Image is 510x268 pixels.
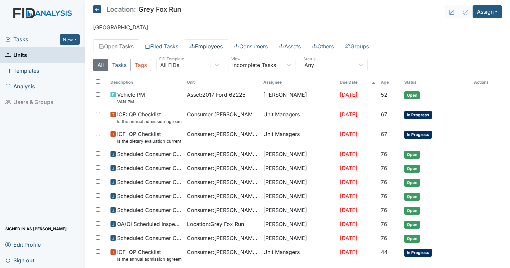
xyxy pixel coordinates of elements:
td: [PERSON_NAME] [261,217,337,231]
td: [PERSON_NAME] [261,147,337,161]
small: VAN PM [117,99,145,105]
a: Employees [184,39,228,53]
div: Incomplete Tasks [232,61,276,69]
span: Open [404,91,420,99]
span: Scheduled Consumer Chart Review [117,234,182,242]
th: Toggle SortBy [402,77,471,88]
div: All FIDs [160,61,179,69]
button: New [60,34,80,45]
a: Open Tasks [93,39,139,53]
span: Consumer : [PERSON_NAME] [187,206,258,214]
div: Any [304,61,314,69]
td: Unit Managers [261,245,337,265]
span: Consumer : [PERSON_NAME] [187,130,258,138]
span: ICF: QP Checklist Is the annual admission agreement current? (document the date in the comment se... [117,110,182,125]
a: Assets [273,39,306,53]
a: Tasks [5,35,60,43]
span: 67 [381,131,387,137]
span: Open [404,179,420,187]
span: Open [404,151,420,159]
span: Sign out [5,255,34,265]
th: Actions [471,77,502,88]
span: Consumer : [PERSON_NAME] [187,164,258,172]
span: Consumer : [PERSON_NAME] [187,192,258,200]
span: [DATE] [340,91,357,98]
th: Toggle SortBy [337,77,378,88]
span: Consumer : [PERSON_NAME] [187,178,258,186]
td: [PERSON_NAME] [261,88,337,108]
small: Is the annual admission agreement current? (document the date in the comment section) [117,118,182,125]
span: [DATE] [340,221,357,227]
th: Toggle SortBy [378,77,402,88]
button: Assign [473,5,502,18]
td: [PERSON_NAME] [261,161,337,175]
th: Toggle SortBy [108,77,184,88]
span: In Progress [404,249,432,257]
span: [DATE] [340,193,357,199]
span: Consumer : [PERSON_NAME] [187,248,258,256]
span: 76 [381,235,387,241]
span: Scheduled Consumer Chart Review [117,206,182,214]
th: Assignee [261,77,337,88]
small: Is the annual admission agreement current? (document the date in the comment section) [117,256,182,262]
span: Consumer : [PERSON_NAME] [187,150,258,158]
p: [GEOGRAPHIC_DATA] [93,23,502,31]
span: Open [404,221,420,229]
span: Asset : 2017 Ford 62225 [187,91,246,99]
span: 76 [381,179,387,185]
span: QA/QI Scheduled Inspection [117,220,182,228]
span: 52 [381,91,388,98]
span: Open [404,235,420,243]
td: [PERSON_NAME] [261,231,337,245]
span: Open [404,207,420,215]
span: Vehicle PM VAN PM [117,91,145,105]
span: 67 [381,111,387,118]
a: Groups [339,39,374,53]
span: Signed in as [PERSON_NAME] [5,224,67,234]
span: Templates [5,66,39,76]
span: Edit Profile [5,239,41,250]
a: Consumers [228,39,273,53]
span: 76 [381,151,387,157]
span: [DATE] [340,249,357,255]
span: Open [404,165,420,173]
button: Tasks [108,59,131,71]
span: [DATE] [340,131,357,137]
span: Open [404,193,420,201]
input: Toggle All Rows Selected [96,79,100,84]
span: Scheduled Consumer Chart Review [117,192,182,200]
span: Units [5,50,27,60]
span: 44 [381,249,388,255]
span: 76 [381,207,387,213]
span: 76 [381,193,387,199]
span: Location : Grey Fox Run [187,220,244,228]
a: Others [306,39,339,53]
span: 76 [381,221,387,227]
td: [PERSON_NAME] [261,189,337,203]
span: Scheduled Consumer Chart Review [117,150,182,158]
td: [PERSON_NAME] [261,203,337,217]
span: Scheduled Consumer Chart Review [117,178,182,186]
div: Type filter [93,59,151,71]
td: [PERSON_NAME] [261,175,337,189]
a: Filed Tasks [139,39,184,53]
th: Toggle SortBy [184,77,261,88]
span: [DATE] [340,235,357,241]
small: Is the dietary evaluation current? (document the date in the comment section) [117,138,182,144]
button: Tags [131,59,151,71]
span: Consumer : [PERSON_NAME] [187,110,258,118]
span: 76 [381,165,387,171]
span: [DATE] [340,151,357,157]
span: In Progress [404,131,432,139]
span: Analysis [5,81,35,92]
span: Consumer : [PERSON_NAME] [187,234,258,242]
span: Scheduled Consumer Chart Review [117,164,182,172]
span: [DATE] [340,179,357,185]
span: ICF: QP Checklist Is the annual admission agreement current? (document the date in the comment se... [117,248,182,262]
td: Unit Managers [261,108,337,127]
span: [DATE] [340,111,357,118]
h5: Grey Fox Run [93,5,181,13]
span: [DATE] [340,165,357,171]
span: In Progress [404,111,432,119]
